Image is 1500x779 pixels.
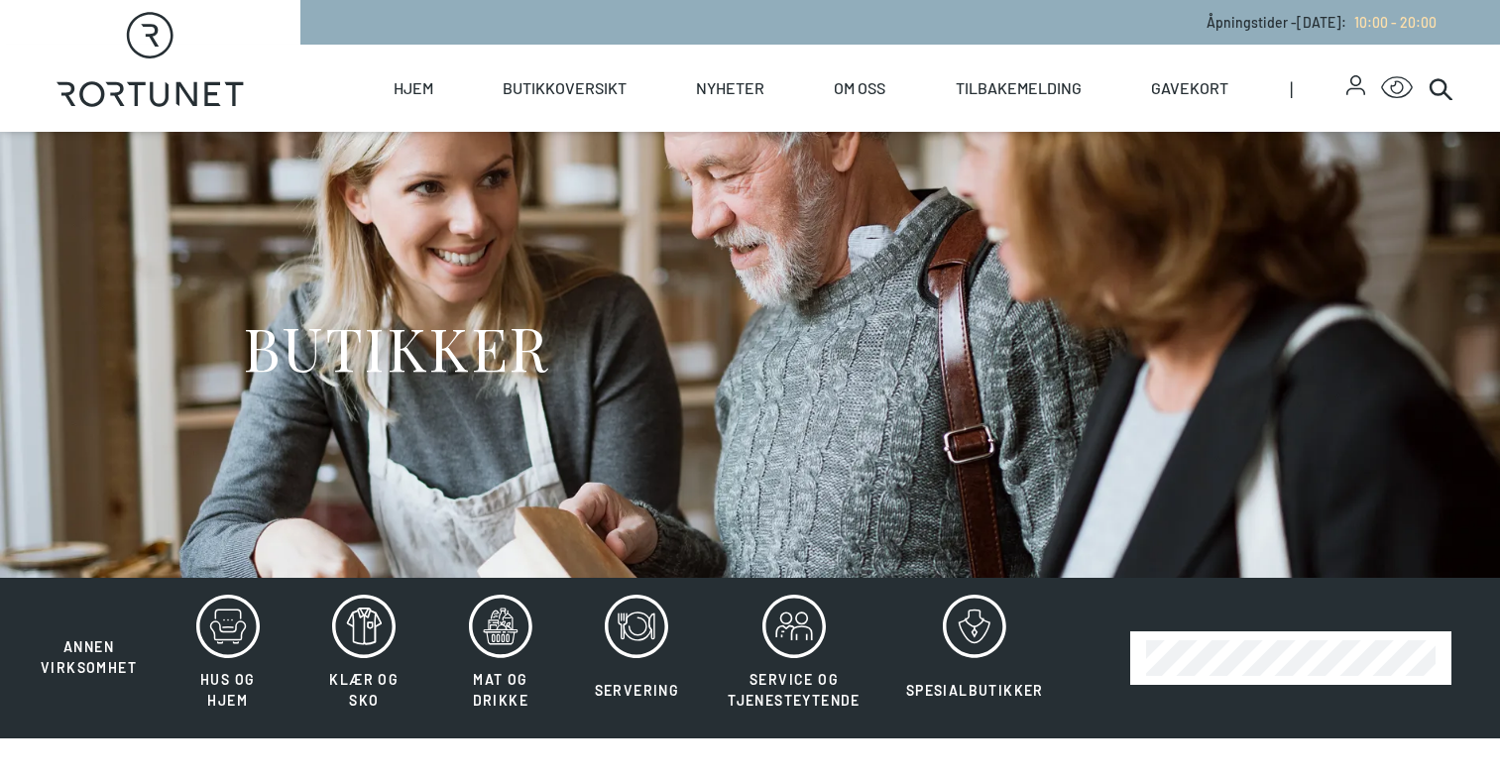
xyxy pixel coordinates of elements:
[473,671,528,709] span: Mat og drikke
[162,594,294,723] button: Hus og hjem
[298,594,431,723] button: Klær og sko
[329,671,399,709] span: Klær og sko
[434,594,567,723] button: Mat og drikke
[834,45,885,132] a: Om oss
[885,594,1065,723] button: Spesialbutikker
[707,594,881,723] button: Service og tjenesteytende
[1354,14,1437,31] span: 10:00 - 20:00
[243,310,549,385] h1: BUTIKKER
[728,671,861,709] span: Service og tjenesteytende
[200,671,255,709] span: Hus og hjem
[41,638,137,676] span: Annen virksomhet
[1290,45,1346,132] span: |
[1151,45,1228,132] a: Gavekort
[571,594,704,723] button: Servering
[595,682,680,699] span: Servering
[1346,14,1437,31] a: 10:00 - 20:00
[1207,12,1437,33] p: Åpningstider - [DATE] :
[906,682,1044,699] span: Spesialbutikker
[20,594,158,679] button: Annen virksomhet
[1381,72,1413,104] button: Open Accessibility Menu
[503,45,627,132] a: Butikkoversikt
[394,45,433,132] a: Hjem
[696,45,764,132] a: Nyheter
[956,45,1082,132] a: Tilbakemelding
